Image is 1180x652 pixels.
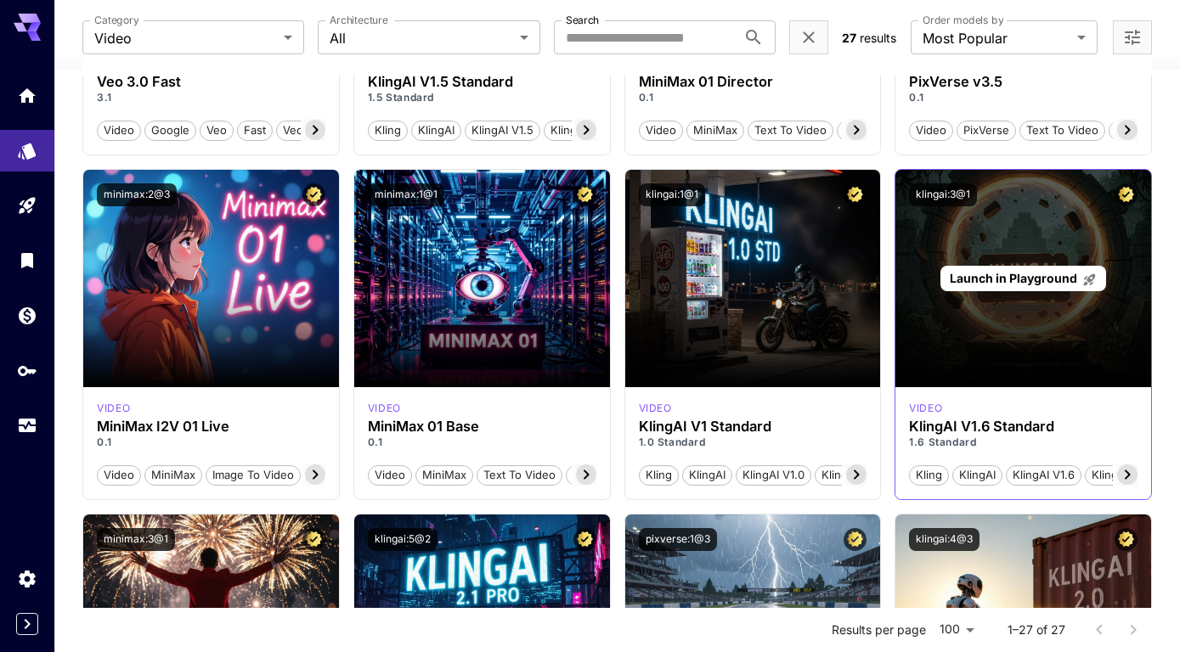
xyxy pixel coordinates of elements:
[98,122,140,139] span: Video
[17,195,37,216] div: Playground
[97,183,177,206] button: minimax:2@3
[910,467,948,484] span: Kling
[97,464,141,486] button: Video
[369,467,411,484] span: Video
[368,528,438,551] button: klingai:5@2
[97,74,325,90] h3: Veo 3.0 Fast
[639,90,867,105] p: 0.1
[368,419,596,435] h3: MiniMax 01 Base
[923,13,1003,27] label: Order models by
[415,464,473,486] button: MiniMax
[832,621,926,638] p: Results per page
[842,31,856,45] span: 27
[17,568,37,589] div: Settings
[368,464,412,486] button: Video
[816,467,940,484] span: KlingAI v1.0 Standard
[200,119,234,141] button: Veo
[838,122,871,139] span: T2V
[97,401,130,416] p: video
[957,122,1015,139] span: PixVerse
[953,467,1002,484] span: KlingAI
[686,119,744,141] button: MiniMax
[860,31,896,45] span: results
[567,467,600,484] span: T2V
[368,90,596,105] p: 1.5 Standard
[477,467,562,484] span: Text To Video
[737,467,810,484] span: KlingAI v1.0
[206,464,301,486] button: Image To Video
[144,119,196,141] button: Google
[368,119,408,141] button: Kling
[412,122,460,139] span: KlingAI
[909,119,953,141] button: Video
[466,122,539,139] span: KlingAI v1.5
[799,27,819,48] button: Clear filters (1)
[1020,122,1104,139] span: Text To Video
[639,464,679,486] button: Kling
[1115,528,1138,551] button: Certified Model – Vetted for best performance and includes a commercial license.
[416,467,472,484] span: MiniMax
[411,119,461,141] button: KlingAI
[206,467,300,484] span: Image To Video
[640,122,682,139] span: Video
[465,119,540,141] button: KlingAI v1.5
[1007,467,1081,484] span: KlingAI v1.6
[97,419,325,435] h3: MiniMax I2V 01 Live
[566,13,599,27] label: Search
[837,119,872,141] button: T2V
[940,266,1106,292] a: Launch in Playground
[94,13,139,27] label: Category
[736,464,811,486] button: KlingAI v1.0
[145,467,201,484] span: MiniMax
[97,90,325,105] p: 3.1
[923,28,1070,48] span: Most Popular
[17,85,37,106] div: Home
[909,528,980,551] button: klingai:4@3
[573,528,596,551] button: Certified Model – Vetted for best performance and includes a commercial license.
[17,415,37,436] div: Usage
[368,401,401,416] p: video
[368,401,401,416] div: minimax_01_base
[639,74,867,90] h3: MiniMax 01 Director
[909,90,1138,105] p: 0.1
[330,28,512,48] span: All
[1115,183,1138,206] button: Certified Model – Vetted for best performance and includes a commercial license.
[302,183,325,206] button: Certified Model – Vetted for best performance and includes a commercial license.
[910,122,952,139] span: Video
[952,464,1002,486] button: KlingAI
[145,122,195,139] span: Google
[1019,119,1105,141] button: Text To Video
[573,183,596,206] button: Certified Model – Vetted for best performance and includes a commercial license.
[368,74,596,90] h3: KlingAI V1.5 Standard
[277,122,345,139] span: Veo 3 Fast
[1122,27,1143,48] button: Open more filters
[566,464,601,486] button: T2V
[748,119,833,141] button: Text To Video
[957,119,1016,141] button: PixVerse
[1008,621,1065,638] p: 1–27 of 27
[369,122,407,139] span: Kling
[909,183,977,206] button: klingai:3@1
[237,119,273,141] button: Fast
[17,360,37,381] div: API Keys
[368,435,596,450] p: 0.1
[639,435,867,450] p: 1.0 Standard
[687,122,743,139] span: MiniMax
[94,28,277,48] span: Video
[97,435,325,450] p: 0.1
[544,119,669,141] button: KlingAI v1.5 Standard
[98,467,140,484] span: Video
[144,464,202,486] button: MiniMax
[639,119,683,141] button: Video
[909,419,1138,435] h3: KlingAI V1.6 Standard
[639,419,867,435] h3: KlingAI V1 Standard
[748,122,833,139] span: Text To Video
[909,401,942,416] p: video
[682,464,732,486] button: KlingAI
[909,464,949,486] button: Kling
